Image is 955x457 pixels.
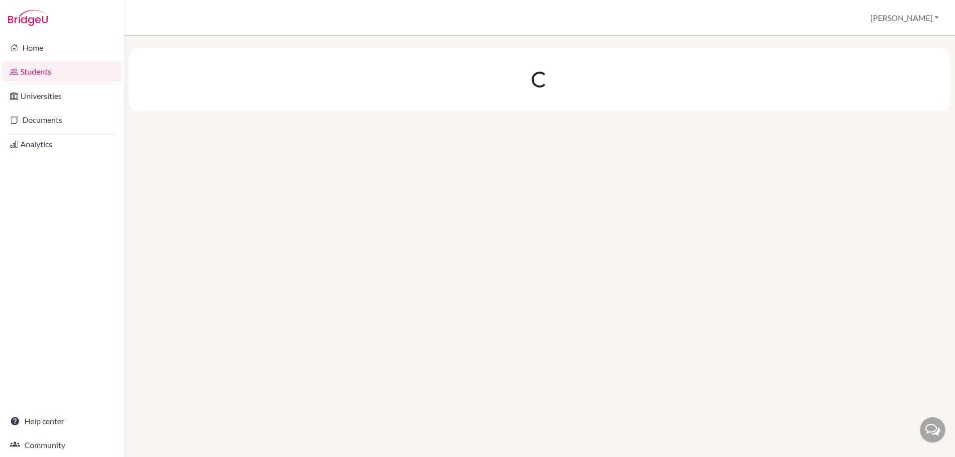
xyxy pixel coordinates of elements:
a: Home [2,38,122,58]
a: Documents [2,110,122,130]
button: [PERSON_NAME] [866,8,943,27]
a: Universities [2,86,122,106]
a: Help center [2,411,122,431]
a: Analytics [2,134,122,154]
a: Students [2,62,122,82]
a: Community [2,435,122,455]
img: Bridge-U [8,10,48,26]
